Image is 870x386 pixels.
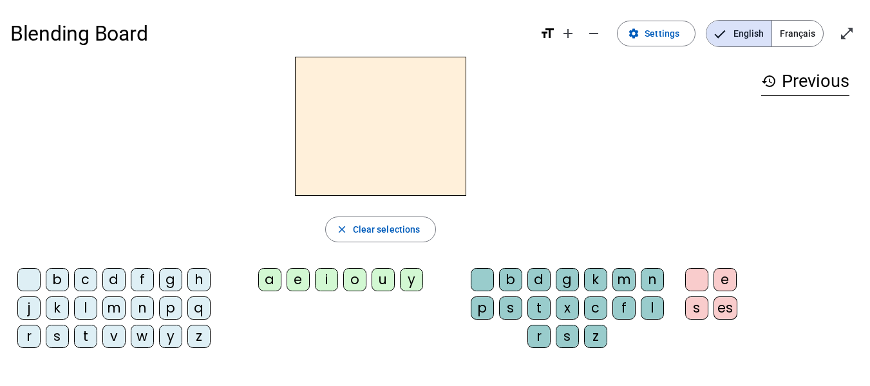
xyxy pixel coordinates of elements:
button: Enter full screen [834,21,860,46]
div: f [612,296,636,320]
div: r [527,325,551,348]
h1: Blending Board [10,13,529,54]
div: e [714,268,737,291]
mat-icon: add [560,26,576,41]
mat-icon: format_size [540,26,555,41]
span: Settings [645,26,679,41]
div: g [159,268,182,291]
div: e [287,268,310,291]
div: c [584,296,607,320]
div: l [641,296,664,320]
div: p [471,296,494,320]
span: English [706,21,771,46]
div: z [584,325,607,348]
button: Increase font size [555,21,581,46]
div: o [343,268,366,291]
button: Decrease font size [581,21,607,46]
button: Clear selections [325,217,437,242]
div: q [187,296,211,320]
span: Clear selections [353,222,421,237]
div: b [499,268,522,291]
div: u [372,268,395,291]
div: es [714,296,737,320]
div: m [612,268,636,291]
div: k [46,296,69,320]
div: f [131,268,154,291]
div: z [187,325,211,348]
div: m [102,296,126,320]
div: g [556,268,579,291]
div: s [499,296,522,320]
div: w [131,325,154,348]
div: v [102,325,126,348]
div: t [74,325,97,348]
div: p [159,296,182,320]
div: n [641,268,664,291]
mat-icon: settings [628,28,639,39]
button: Settings [617,21,695,46]
div: a [258,268,281,291]
div: d [527,268,551,291]
div: b [46,268,69,291]
mat-button-toggle-group: Language selection [706,20,824,47]
div: s [556,325,579,348]
div: r [17,325,41,348]
div: s [685,296,708,320]
div: y [400,268,423,291]
div: i [315,268,338,291]
div: h [187,268,211,291]
mat-icon: remove [586,26,601,41]
mat-icon: history [761,73,777,89]
div: s [46,325,69,348]
div: n [131,296,154,320]
h3: Previous [761,67,849,96]
div: j [17,296,41,320]
div: l [74,296,97,320]
div: y [159,325,182,348]
div: k [584,268,607,291]
div: c [74,268,97,291]
div: t [527,296,551,320]
span: Français [772,21,823,46]
mat-icon: open_in_full [839,26,855,41]
div: d [102,268,126,291]
mat-icon: close [336,224,348,235]
div: x [556,296,579,320]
